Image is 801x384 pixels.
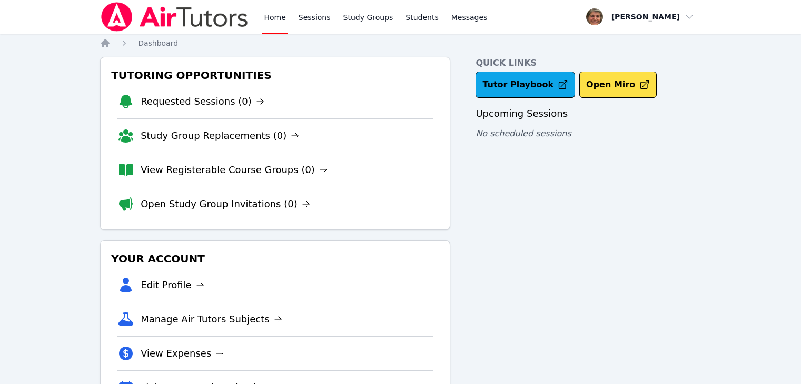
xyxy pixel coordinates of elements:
h3: Your Account [109,249,441,268]
a: Requested Sessions (0) [141,94,264,109]
a: Edit Profile [141,278,204,292]
a: Open Study Group Invitations (0) [141,197,310,211]
h4: Quick Links [476,57,701,69]
nav: Breadcrumb [100,38,701,48]
img: Air Tutors [100,2,249,32]
h3: Upcoming Sessions [476,106,701,121]
h3: Tutoring Opportunities [109,66,441,85]
a: Tutor Playbook [476,72,575,98]
a: View Registerable Course Groups (0) [141,163,328,177]
button: Open Miro [579,72,657,98]
span: No scheduled sessions [476,128,571,138]
span: Dashboard [138,39,178,47]
a: Study Group Replacements (0) [141,128,299,143]
a: Dashboard [138,38,178,48]
a: Manage Air Tutors Subjects [141,312,282,327]
span: Messages [451,12,488,23]
a: View Expenses [141,346,224,361]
